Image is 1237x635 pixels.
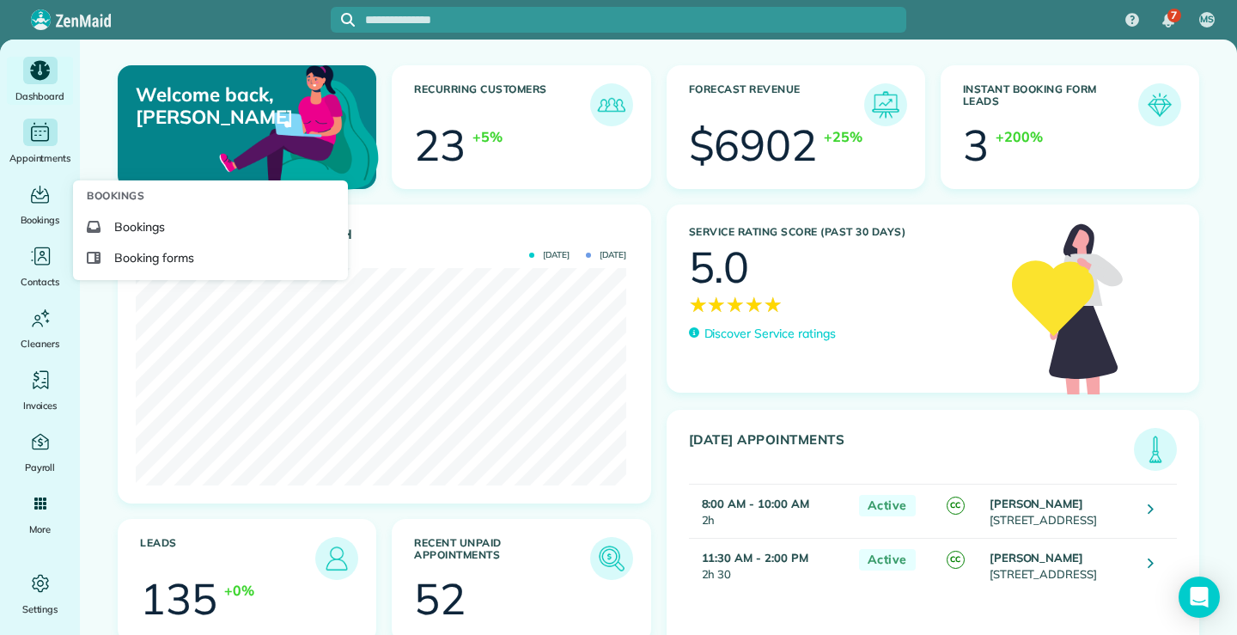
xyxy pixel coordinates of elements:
[25,459,56,476] span: Payroll
[414,577,466,620] div: 52
[7,366,73,414] a: Invoices
[689,124,818,167] div: $6902
[689,246,750,289] div: 5.0
[990,551,1084,565] strong: [PERSON_NAME]
[764,289,783,320] span: ★
[140,537,315,580] h3: Leads
[689,289,708,320] span: ★
[140,227,633,242] h3: Actual Revenue this month
[22,601,58,618] span: Settings
[7,570,73,618] a: Settings
[1150,2,1186,40] div: 7 unread notifications
[859,495,916,516] span: Active
[1200,13,1214,27] span: MS
[745,289,764,320] span: ★
[414,83,589,126] h3: Recurring Customers
[1179,577,1220,618] div: Open Intercom Messenger
[947,497,965,515] span: CC
[947,551,965,569] span: CC
[7,304,73,352] a: Cleaners
[331,13,355,27] button: Focus search
[7,119,73,167] a: Appointments
[726,289,745,320] span: ★
[689,484,850,538] td: 2h
[963,124,989,167] div: 3
[594,88,629,122] img: icon_recurring_customers-cf858462ba22bcd05b5a5880d41d6543d210077de5bb9ebc9590e49fd87d84ed.png
[472,126,503,147] div: +5%
[114,249,194,266] span: Booking forms
[689,83,864,126] h3: Forecast Revenue
[689,432,1135,471] h3: [DATE] Appointments
[689,226,996,238] h3: Service Rating score (past 30 days)
[341,13,355,27] svg: Focus search
[702,551,808,565] strong: 11:30 AM - 2:00 PM
[868,88,903,122] img: icon_forecast_revenue-8c13a41c7ed35a8dcfafea3cbb826a0462acb37728057bba2d056411b612bbbe.png
[963,83,1138,126] h3: Instant Booking Form Leads
[1138,432,1173,467] img: icon_todays_appointments-901f7ab196bb0bea1936b74009e4eb5ffbc2d2711fa7634e0d609ed5ef32b18b.png
[87,187,144,205] span: Bookings
[23,397,58,414] span: Invoices
[1171,9,1177,22] span: 7
[320,541,354,576] img: icon_leads-1bed01f49abd5b7fead27621c3d59655bb73ed531f8eeb49469d10e621d6b896.png
[985,484,1136,538] td: [STREET_ADDRESS]
[702,497,809,510] strong: 8:00 AM - 10:00 AM
[21,335,59,352] span: Cleaners
[414,124,466,167] div: 23
[7,57,73,105] a: Dashboard
[985,538,1136,592] td: [STREET_ADDRESS]
[414,537,589,580] h3: Recent unpaid appointments
[689,538,850,592] td: 2h 30
[29,521,51,538] span: More
[7,180,73,229] a: Bookings
[996,126,1043,147] div: +200%
[824,126,862,147] div: +25%
[859,549,916,571] span: Active
[136,83,291,129] p: Welcome back, [PERSON_NAME]!
[594,541,629,576] img: icon_unpaid_appointments-47b8ce3997adf2238b356f14209ab4cced10bd1f174958f3ca8f1d0dd7fffeee.png
[707,289,726,320] span: ★
[586,251,626,259] span: [DATE]
[990,497,1084,510] strong: [PERSON_NAME]
[140,577,217,620] div: 135
[114,218,165,235] span: Bookings
[7,242,73,290] a: Contacts
[216,46,382,212] img: dashboard_welcome-42a62b7d889689a78055ac9021e634bf52bae3f8056760290aed330b23ab8690.png
[21,211,60,229] span: Bookings
[529,251,570,259] span: [DATE]
[689,325,836,343] a: Discover Service ratings
[9,150,71,167] span: Appointments
[21,273,59,290] span: Contacts
[704,325,836,343] p: Discover Service ratings
[7,428,73,476] a: Payroll
[1143,88,1177,122] img: icon_form_leads-04211a6a04a5b2264e4ee56bc0799ec3eb69b7e499cbb523a139df1d13a81ae0.png
[224,580,254,601] div: +0%
[80,242,341,273] a: Booking forms
[80,211,341,242] a: Bookings
[15,88,64,105] span: Dashboard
